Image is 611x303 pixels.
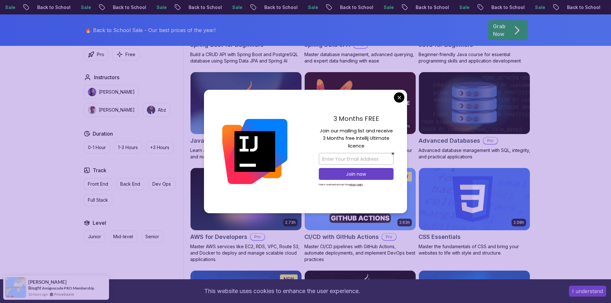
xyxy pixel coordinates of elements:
[30,4,74,11] p: Back to School
[190,232,247,241] h2: AWS for Developers
[190,168,302,263] a: AWS for Developers card2.73hJUST RELEASEDAWS for DevelopersProMaster AWS services like EC2, RDS, ...
[84,48,108,61] button: Pro
[304,72,416,160] a: Maven Essentials card54mMaven EssentialsProLearn how to use Maven to build and manage your Java p...
[148,178,175,190] button: Dev Ops
[106,4,149,11] p: Back to School
[145,233,159,240] p: Senior
[419,136,480,145] h2: Advanced Databases
[419,51,530,64] p: Beginner-friendly Java course for essential programming skills and application development
[94,73,119,81] h2: Instructors
[88,88,96,96] img: instructor img
[304,51,416,64] p: Master database management, advanced querying, and expert data handling with ease
[191,72,301,134] img: Java for Developers card
[560,4,604,11] p: Back to School
[84,103,139,117] button: instructor img[PERSON_NAME]
[182,4,225,11] p: Back to School
[88,144,106,151] p: 0-1 Hour
[419,72,530,160] a: Advanced Databases cardAdvanced DatabasesProAdvanced database management with SQL, integrity, and...
[419,243,530,256] p: Master the fundamentals of CSS and bring your websites to life with style and structure.
[143,103,170,117] button: instructor imgAbz
[190,147,302,160] p: Learn advanced Java concepts to build scalable and maintainable applications.
[113,233,133,240] p: Mid-level
[116,178,144,190] button: Back End
[28,279,67,285] span: [PERSON_NAME]
[484,4,528,11] p: Back to School
[150,144,169,151] p: +3 Hours
[28,291,48,297] span: 16 hours ago
[141,231,163,243] button: Senior
[250,234,265,240] p: Pro
[84,178,112,190] button: Front End
[190,136,248,145] h2: Java for Developers
[88,181,108,187] p: Front End
[190,72,302,160] a: Java for Developers card9.18hJava for DevelopersProLearn advanced Java concepts to build scalable...
[54,291,74,297] a: ProveSource
[513,220,524,225] p: 2.08h
[399,220,410,225] p: 2.63h
[93,166,106,174] h2: Track
[93,130,113,138] h2: Duration
[152,181,171,187] p: Dev Ops
[333,4,377,11] p: Back to School
[304,168,416,263] a: CI/CD with GitHub Actions card2.63hNEWCI/CD with GitHub ActionsProMaster CI/CD pipelines with Git...
[42,285,94,291] a: Amigoscode PRO Membership
[382,234,396,240] p: Pro
[190,243,302,263] p: Master AWS services like EC2, RDS, VPC, Route 53, and Docker to deploy and manage scalable cloud ...
[301,4,321,11] p: Sale
[147,106,155,114] img: instructor img
[419,72,530,134] img: Advanced Databases card
[74,4,94,11] p: Sale
[483,138,497,144] p: Pro
[149,4,170,11] p: Sale
[118,144,138,151] p: 1-3 Hours
[99,107,135,113] p: [PERSON_NAME]
[84,194,112,206] button: Full Stack
[88,233,101,240] p: Junior
[419,168,530,256] a: CSS Essentials card2.08hCSS EssentialsMaster the fundamentals of CSS and bring your websites to l...
[109,231,137,243] button: Mid-level
[85,26,216,34] p: 🔥 Back to School Sale - Our best prices of the year!
[99,89,135,95] p: [PERSON_NAME]
[452,4,473,11] p: Sale
[5,284,559,298] div: This website uses cookies to enhance the user experience.
[114,141,142,154] button: 1-3 Hours
[419,168,530,230] img: CSS Essentials card
[191,168,301,230] img: AWS for Developers card
[419,147,530,160] p: Advanced database management with SQL, integrity, and practical applications
[5,277,26,298] img: provesource social proof notification image
[88,106,96,114] img: instructor img
[225,4,246,11] p: Sale
[377,4,397,11] p: Sale
[305,72,416,134] img: Maven Essentials card
[158,107,166,113] p: Abz
[125,51,135,58] p: Free
[528,4,548,11] p: Sale
[569,286,606,297] button: Accept cookies
[257,4,301,11] p: Back to School
[493,22,505,38] p: Grab Now
[304,232,379,241] h2: CI/CD with GitHub Actions
[284,276,294,282] p: NEW
[419,232,461,241] h2: CSS Essentials
[84,141,110,154] button: 0-1 Hour
[28,285,41,290] span: Bought
[84,85,139,99] button: instructor img[PERSON_NAME]
[285,220,296,225] p: 2.73h
[120,181,140,187] p: Back End
[304,243,416,263] p: Master CI/CD pipelines with GitHub Actions, automate deployments, and implement DevOps best pract...
[97,51,104,58] p: Pro
[146,141,174,154] button: +3 Hours
[190,51,302,64] p: Build a CRUD API with Spring Boot and PostgreSQL database using Spring Data JPA and Spring AI
[84,231,105,243] button: Junior
[88,197,108,203] p: Full Stack
[112,48,140,61] button: Free
[409,4,452,11] p: Back to School
[93,219,106,227] h2: Level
